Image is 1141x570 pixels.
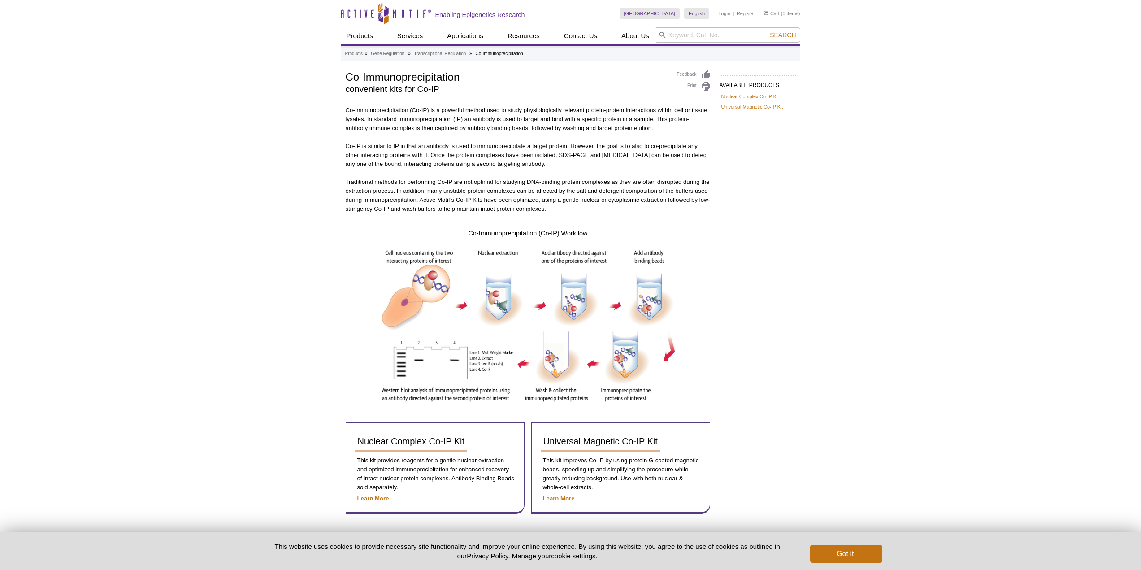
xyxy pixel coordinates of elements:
[392,27,429,44] a: Services
[677,70,711,79] a: Feedback
[469,51,472,56] li: »
[721,92,779,100] a: Nuclear Complex Co-IP Kit
[345,50,363,58] a: Products
[502,27,545,44] a: Resources
[259,542,796,561] p: This website uses cookies to provide necessary site functionality and improve your online experie...
[616,27,655,44] a: About Us
[408,51,411,56] li: »
[684,8,709,19] a: English
[767,31,798,39] button: Search
[346,178,711,213] p: Traditional methods for performing Co-IP are not optimal for studying DNA-binding protein complex...
[371,50,404,58] a: Gene Regulation
[543,495,575,502] a: Learn More
[435,11,525,19] h2: Enabling Epigenetics Research
[764,11,768,15] img: Your Cart
[357,495,389,502] a: Learn More
[371,243,685,411] img: Co-IP Workflow
[346,70,668,83] h1: Co-Immunoprecipitation
[442,27,489,44] a: Applications
[468,230,587,237] span: Co-Immunoprecipitation (Co-IP) Workflow
[764,10,780,17] a: Cart
[346,106,711,133] p: Co-Immunoprecipitation (Co-IP) is a powerful method used to study physiologically relevant protei...
[718,10,730,17] a: Login
[620,8,680,19] a: [GEOGRAPHIC_DATA]
[764,8,800,19] li: (0 items)
[365,51,368,56] li: »
[475,51,523,56] li: Co-Immunoprecipitation
[810,545,882,563] button: Got it!
[355,432,468,452] a: Nuclear Complex Co-IP Kit
[346,85,668,93] h2: convenient kits for Co-IP
[559,27,603,44] a: Contact Us
[770,31,796,39] span: Search
[541,456,701,492] p: This kit improves Co-IP by using protein G-coated magnetic beads, speeding up and simplifying the...
[677,82,711,91] a: Print
[737,10,755,17] a: Register
[543,436,658,446] span: Universal Magnetic Co-IP Kit
[346,142,711,169] p: Co-IP is similar to IP in that an antibody is used to immunoprecipitate a target protein. However...
[358,436,465,446] span: Nuclear Complex Co-IP Kit
[541,432,660,452] a: Universal Magnetic Co-IP Kit
[720,75,796,91] h2: AVAILABLE PRODUCTS
[467,552,508,560] a: Privacy Policy
[733,8,734,19] li: |
[655,27,800,43] input: Keyword, Cat. No.
[355,456,515,492] p: This kit provides reagents for a gentle nuclear extraction and optimized immunoprecipitation for ...
[551,552,595,560] button: cookie settings
[721,103,783,111] a: Universal Magnetic Co-IP Kit
[341,27,378,44] a: Products
[414,50,466,58] a: Transcriptional Regulation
